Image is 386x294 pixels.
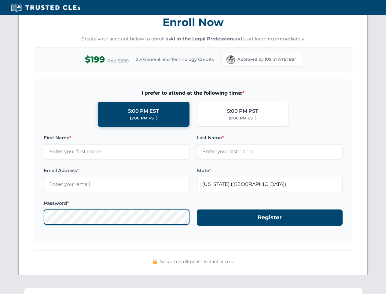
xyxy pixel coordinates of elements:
[44,134,189,141] label: First Name
[44,177,189,192] input: Enter your email
[197,144,343,159] input: Enter your last name
[197,167,343,174] label: State
[85,53,105,66] span: $199
[227,107,258,115] div: 5:00 PM PST
[34,13,352,32] h3: Enroll Now
[170,36,233,42] strong: AI in the Legal Profession
[226,55,235,64] img: Florida Bar
[34,36,352,43] p: Create your account below to enroll in and start learning immediately.
[44,167,189,174] label: Email Address
[197,209,343,226] button: Register
[237,56,296,62] span: Approved by [US_STATE] Bar
[229,115,256,121] div: (8:00 PM EST)
[136,56,214,63] span: 2.5 General and Technology Credits
[44,144,189,159] input: Enter your first name
[130,115,157,121] div: (2:00 PM PST)
[197,134,343,141] label: Last Name
[44,89,343,97] span: I prefer to attend at the following time:
[197,177,343,192] input: Florida (FL)
[153,259,157,264] img: 🔒
[128,107,159,115] div: 5:00 PM EST
[160,258,234,265] span: Secure enrollment • Instant access
[44,200,189,207] label: Password
[107,57,129,65] span: Reg $299
[9,3,82,12] img: Trusted CLEs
